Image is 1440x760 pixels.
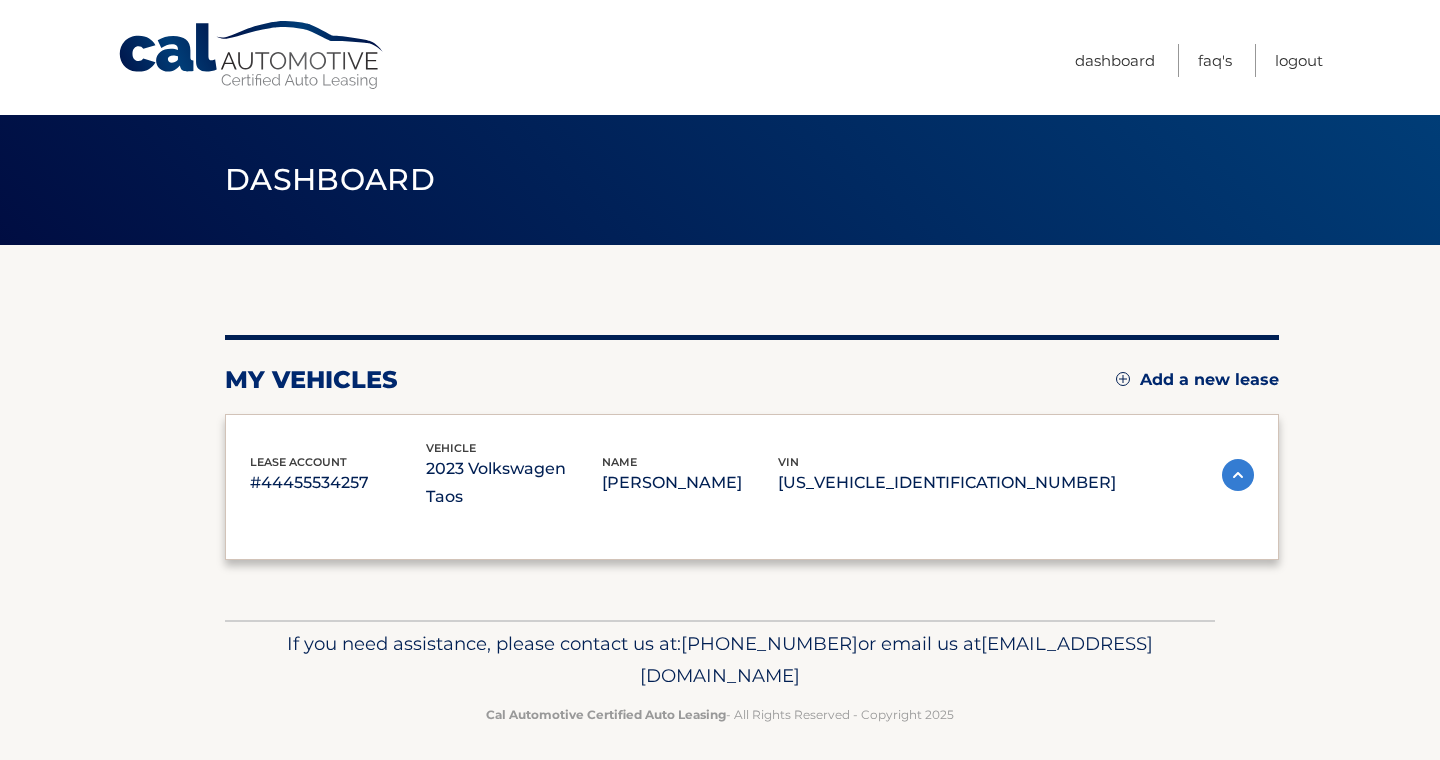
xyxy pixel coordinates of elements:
p: [PERSON_NAME] [602,469,778,497]
h2: my vehicles [225,365,398,395]
strong: Cal Automotive Certified Auto Leasing [486,707,726,722]
p: If you need assistance, please contact us at: or email us at [238,628,1202,692]
span: lease account [250,455,347,469]
span: vin [778,455,799,469]
span: Dashboard [225,161,435,198]
p: [US_VEHICLE_IDENTIFICATION_NUMBER] [778,469,1116,497]
img: add.svg [1116,372,1130,386]
span: vehicle [426,441,476,455]
a: Logout [1275,44,1323,77]
img: accordion-active.svg [1222,459,1254,491]
p: #44455534257 [250,469,426,497]
a: Cal Automotive [117,20,387,91]
a: Dashboard [1075,44,1155,77]
span: [PHONE_NUMBER] [681,632,858,655]
a: FAQ's [1198,44,1232,77]
p: 2023 Volkswagen Taos [426,455,602,511]
a: Add a new lease [1116,370,1279,390]
span: name [602,455,637,469]
p: - All Rights Reserved - Copyright 2025 [238,704,1202,725]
